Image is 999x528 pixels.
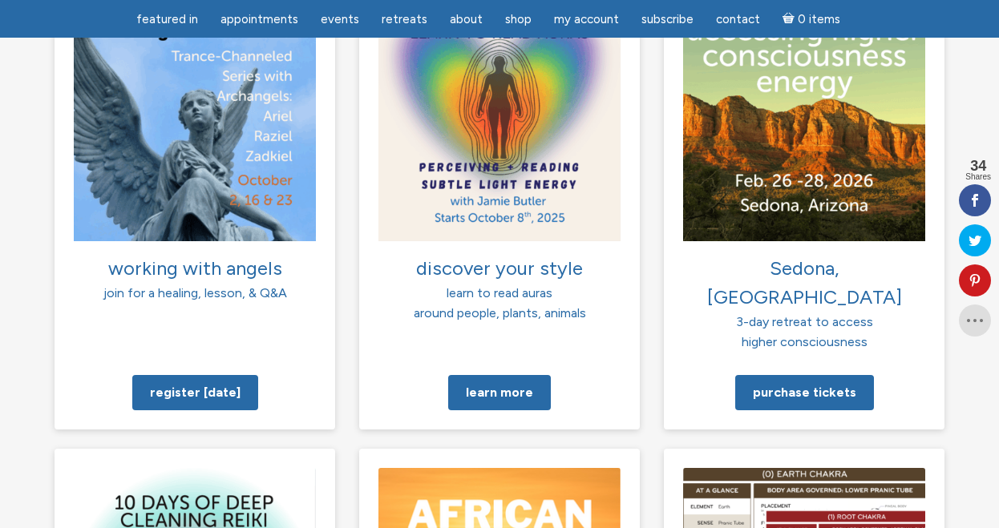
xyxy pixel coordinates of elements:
[382,12,427,26] span: Retreats
[108,256,282,280] span: working with angels
[641,12,694,26] span: Subscribe
[440,4,492,35] a: About
[321,12,359,26] span: Events
[965,159,991,173] span: 34
[447,285,552,300] span: learn to read auras
[716,12,760,26] span: Contact
[742,334,868,349] span: higher consciousness
[220,12,298,26] span: Appointments
[554,12,619,26] span: My Account
[735,375,874,410] a: Purchase tickets
[783,12,798,26] i: Cart
[773,2,850,35] a: Cart0 items
[706,4,770,35] a: Contact
[132,375,258,410] a: Register [DATE]
[736,314,873,329] span: 3-day retreat to access
[505,12,532,26] span: Shop
[211,4,308,35] a: Appointments
[448,375,551,410] a: Learn more
[544,4,629,35] a: My Account
[414,305,586,320] span: around people, plants, animals
[136,12,198,26] span: featured in
[450,12,483,26] span: About
[965,173,991,181] span: Shares
[798,14,840,26] span: 0 items
[495,4,541,35] a: Shop
[372,4,437,35] a: Retreats
[311,4,369,35] a: Events
[103,285,287,300] span: join for a healing, lesson, & Q&A
[127,4,208,35] a: featured in
[632,4,703,35] a: Subscribe
[416,256,583,280] span: discover your style
[707,256,902,308] span: Sedona, [GEOGRAPHIC_DATA]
